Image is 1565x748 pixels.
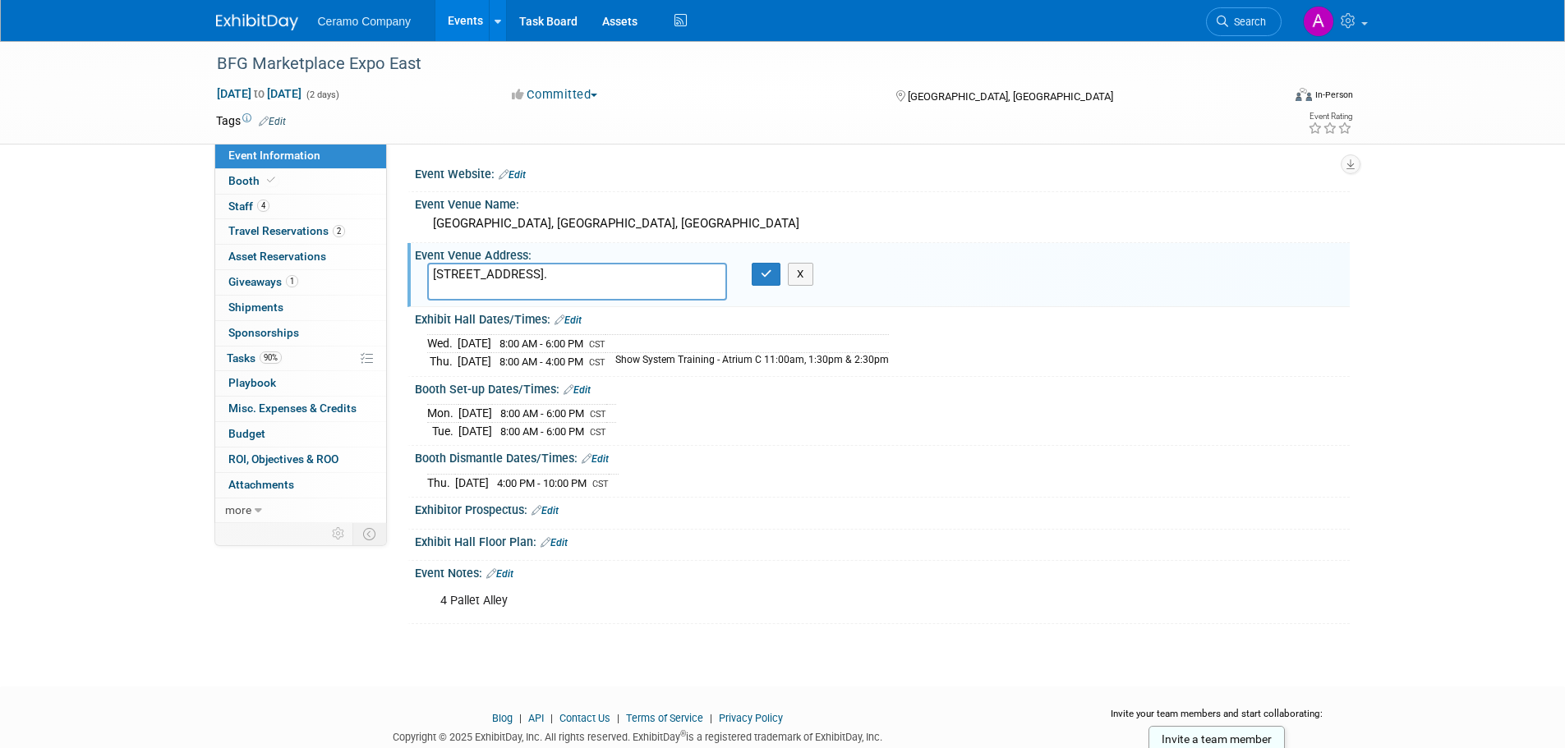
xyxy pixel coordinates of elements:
[582,453,609,465] a: Edit
[415,162,1350,183] div: Event Website:
[325,523,353,544] td: Personalize Event Tab Strip
[228,402,357,415] span: Misc. Expenses & Credits
[680,729,686,738] sup: ®
[251,87,267,100] span: to
[215,169,386,194] a: Booth
[216,726,1061,745] div: Copyright © 2025 ExhibitDay, Inc. All rights reserved. ExhibitDay is a registered trademark of Ex...
[415,243,1350,264] div: Event Venue Address:
[590,427,606,438] span: CST
[215,473,386,498] a: Attachments
[458,335,491,353] td: [DATE]
[500,425,584,438] span: 8:00 AM - 6:00 PM
[415,446,1350,467] div: Booth Dismantle Dates/Times:
[215,296,386,320] a: Shipments
[546,712,557,724] span: |
[1296,88,1312,101] img: Format-Inperson.png
[497,477,587,489] span: 4:00 PM - 10:00 PM
[228,200,269,213] span: Staff
[216,112,286,129] td: Tags
[415,498,1350,519] div: Exhibitor Prospectus:
[415,307,1350,328] div: Exhibit Hall Dates/Times:
[215,371,386,396] a: Playbook
[216,86,302,101] span: [DATE] [DATE]
[228,301,283,314] span: Shipments
[415,561,1350,582] div: Event Notes:
[225,503,251,516] span: more
[228,224,345,237] span: Travel Reservations
[427,335,458,353] td: Wed.
[506,86,604,103] button: Committed
[1314,89,1353,101] div: In-Person
[352,523,386,544] td: Toggle Event Tabs
[427,405,458,423] td: Mon.
[908,90,1113,103] span: [GEOGRAPHIC_DATA], [GEOGRAPHIC_DATA]
[228,376,276,389] span: Playbook
[228,478,294,491] span: Attachments
[427,353,458,370] td: Thu.
[215,422,386,447] a: Budget
[613,712,624,724] span: |
[455,474,489,491] td: [DATE]
[486,568,513,580] a: Edit
[305,89,339,100] span: (2 days)
[719,712,783,724] a: Privacy Policy
[458,353,491,370] td: [DATE]
[1303,6,1334,37] img: Ayesha Begum
[458,405,492,423] td: [DATE]
[227,351,282,365] span: Tasks
[260,351,282,364] span: 90%
[1228,16,1266,28] span: Search
[427,474,455,491] td: Thu.
[555,314,582,326] a: Edit
[286,275,298,287] span: 1
[228,275,298,288] span: Giveaways
[215,144,386,168] a: Event Information
[216,14,298,30] img: ExhibitDay
[626,712,703,724] a: Terms of Service
[215,245,386,269] a: Asset Reservations
[257,200,269,212] span: 4
[541,537,568,548] a: Edit
[211,49,1257,79] div: BFG Marketplace Expo East
[706,712,716,724] span: |
[215,447,386,472] a: ROI, Objectives & ROO
[515,712,526,724] span: |
[1206,7,1282,36] a: Search
[429,585,1169,617] div: 4 Pallet Alley
[528,712,544,724] a: API
[415,377,1350,398] div: Booth Set-up Dates/Times:
[333,225,345,237] span: 2
[215,270,386,295] a: Giveaways1
[215,397,386,421] a: Misc. Expenses & Credits
[1308,112,1352,121] div: Event Rating
[415,530,1350,551] div: Exhibit Hall Floor Plan:
[1084,707,1350,732] div: Invite your team members and start collaborating:
[215,346,386,371] a: Tasks90%
[228,149,320,162] span: Event Information
[427,422,458,439] td: Tue.
[215,219,386,244] a: Travel Reservations2
[500,407,584,420] span: 8:00 AM - 6:00 PM
[415,192,1350,213] div: Event Venue Name:
[318,15,412,28] span: Ceramo Company
[215,321,386,346] a: Sponsorships
[427,211,1337,236] div: [GEOGRAPHIC_DATA], [GEOGRAPHIC_DATA], [GEOGRAPHIC_DATA]
[499,169,526,181] a: Edit
[564,384,591,396] a: Edit
[492,712,513,724] a: Blog
[592,479,609,489] span: CST
[532,505,559,516] a: Edit
[215,498,386,523] a: more
[605,353,889,370] td: Show System Training - Atrium C 11:00am, 1:30pm & 2:30pm
[267,176,275,185] i: Booth reservation complete
[788,263,813,286] button: X
[228,174,278,187] span: Booth
[499,337,583,350] span: 8:00 AM - 6:00 PM
[589,339,605,350] span: CST
[228,250,326,263] span: Asset Reservations
[228,326,299,339] span: Sponsorships
[589,357,605,368] span: CST
[215,195,386,219] a: Staff4
[458,422,492,439] td: [DATE]
[499,356,583,368] span: 8:00 AM - 4:00 PM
